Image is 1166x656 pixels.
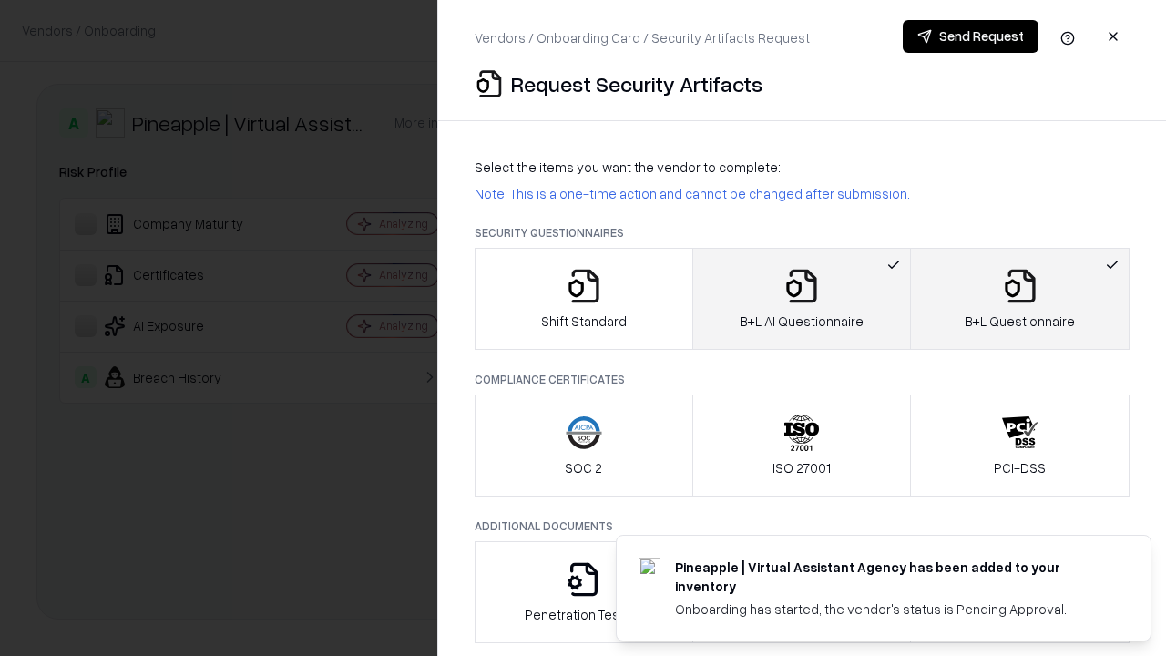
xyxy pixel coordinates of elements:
button: SOC 2 [475,395,693,497]
p: PCI-DSS [994,458,1046,477]
p: Shift Standard [541,312,627,331]
p: Penetration Testing [525,605,642,624]
button: ISO 27001 [692,395,912,497]
button: Send Request [903,20,1038,53]
p: B+L AI Questionnaire [740,312,864,331]
p: ISO 27001 [772,458,831,477]
div: Pineapple | Virtual Assistant Agency has been added to your inventory [675,558,1107,596]
div: Onboarding has started, the vendor's status is Pending Approval. [675,600,1107,619]
img: trypineapple.com [639,558,660,579]
button: Shift Standard [475,248,693,350]
button: B+L AI Questionnaire [692,248,912,350]
p: B+L Questionnaire [965,312,1075,331]
button: B+L Questionnaire [910,248,1130,350]
button: Penetration Testing [475,541,693,643]
p: SOC 2 [565,458,602,477]
p: Compliance Certificates [475,372,1130,387]
p: Additional Documents [475,518,1130,534]
button: PCI-DSS [910,395,1130,497]
p: Security Questionnaires [475,225,1130,241]
p: Note: This is a one-time action and cannot be changed after submission. [475,184,1130,203]
p: Select the items you want the vendor to complete: [475,158,1130,177]
p: Request Security Artifacts [511,69,762,98]
p: Vendors / Onboarding Card / Security Artifacts Request [475,28,810,47]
